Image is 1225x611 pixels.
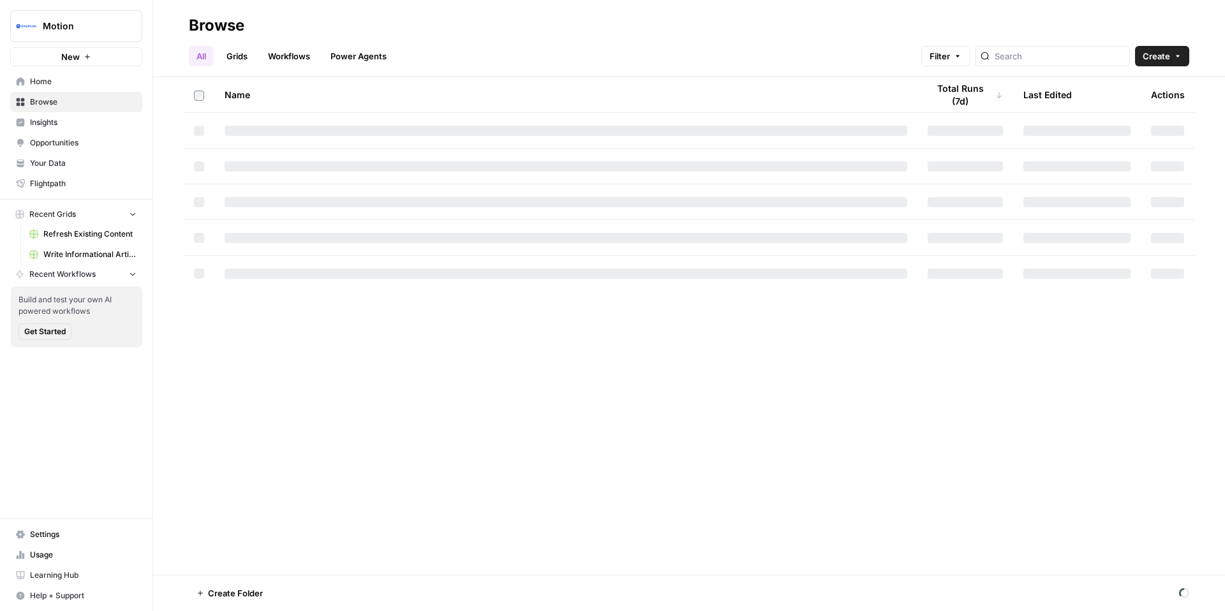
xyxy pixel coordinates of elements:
button: Get Started [19,323,71,340]
a: Opportunities [10,133,142,153]
button: Filter [921,46,970,66]
span: Your Data [30,158,137,169]
a: Flightpath [10,173,142,194]
span: Recent Workflows [29,269,96,280]
span: Create Folder [208,587,263,600]
span: Create [1143,50,1170,63]
a: Write Informational Article [24,244,142,265]
span: Insights [30,117,137,128]
a: Learning Hub [10,565,142,585]
a: Refresh Existing Content [24,224,142,244]
button: Create Folder [189,583,271,603]
span: Flightpath [30,178,137,189]
input: Search [995,50,1124,63]
span: Write Informational Article [43,249,137,260]
img: Motion Logo [15,15,38,38]
button: Workspace: Motion [10,10,142,42]
a: Settings [10,524,142,545]
a: Workflows [260,46,318,66]
a: Grids [219,46,255,66]
span: Help + Support [30,590,137,601]
button: Recent Workflows [10,265,142,284]
a: Power Agents [323,46,394,66]
div: Browse [189,15,244,36]
div: Name [225,77,907,112]
div: Actions [1151,77,1185,112]
a: Home [10,71,142,92]
span: Opportunities [30,137,137,149]
div: Total Runs (7d) [928,77,1003,112]
a: Usage [10,545,142,565]
span: Recent Grids [29,209,76,220]
span: Refresh Existing Content [43,228,137,240]
span: New [61,50,80,63]
span: Learning Hub [30,570,137,581]
button: Help + Support [10,585,142,606]
span: Home [30,76,137,87]
a: Insights [10,112,142,133]
a: Browse [10,92,142,112]
button: Recent Grids [10,205,142,224]
span: Filter [930,50,950,63]
span: Usage [30,549,137,561]
button: Create [1135,46,1189,66]
span: Browse [30,96,137,108]
div: Last Edited [1023,77,1072,112]
a: All [189,46,214,66]
a: Your Data [10,153,142,173]
span: Motion [43,20,120,33]
button: New [10,47,142,66]
span: Build and test your own AI powered workflows [19,294,135,317]
span: Get Started [24,326,66,337]
span: Settings [30,529,137,540]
